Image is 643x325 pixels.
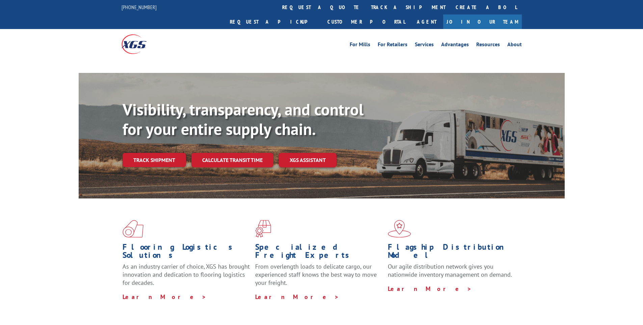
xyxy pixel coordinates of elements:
span: Our agile distribution network gives you nationwide inventory management on demand. [388,263,512,278]
a: Learn More > [388,285,472,293]
a: [PHONE_NUMBER] [122,4,157,10]
img: xgs-icon-flagship-distribution-model-red [388,220,411,238]
img: xgs-icon-total-supply-chain-intelligence-red [123,220,143,238]
p: From overlength loads to delicate cargo, our experienced staff knows the best way to move your fr... [255,263,383,293]
a: Resources [476,42,500,49]
a: Learn More > [123,293,207,301]
b: Visibility, transparency, and control for your entire supply chain. [123,99,364,139]
a: Learn More > [255,293,339,301]
a: Track shipment [123,153,186,167]
h1: Flagship Distribution Model [388,243,515,263]
a: For Retailers [378,42,407,49]
h1: Specialized Freight Experts [255,243,383,263]
a: For Mills [350,42,370,49]
a: Advantages [441,42,469,49]
a: Customer Portal [322,15,410,29]
a: About [507,42,522,49]
a: XGS ASSISTANT [279,153,337,167]
a: Request a pickup [225,15,322,29]
a: Services [415,42,434,49]
a: Join Our Team [443,15,522,29]
h1: Flooring Logistics Solutions [123,243,250,263]
span: As an industry carrier of choice, XGS has brought innovation and dedication to flooring logistics... [123,263,250,287]
img: xgs-icon-focused-on-flooring-red [255,220,271,238]
a: Agent [410,15,443,29]
a: Calculate transit time [191,153,273,167]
